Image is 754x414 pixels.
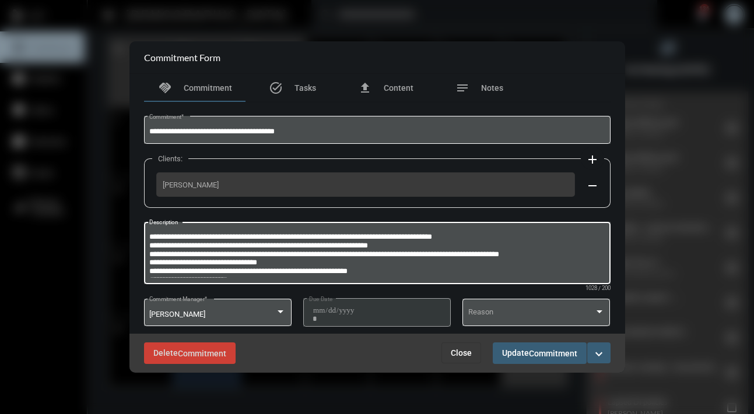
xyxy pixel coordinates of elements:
mat-icon: handshake [158,81,172,95]
mat-icon: notes [455,81,469,95]
span: Delete [153,348,226,358]
span: [PERSON_NAME] [149,310,205,319]
span: Notes [481,83,503,93]
button: DeleteCommitment [144,342,236,364]
span: Update [502,348,577,358]
h2: Commitment Form [144,52,220,63]
label: Clients: [152,154,188,163]
span: [PERSON_NAME] [163,181,569,189]
button: UpdateCommitment [493,342,587,364]
mat-hint: 1028 / 200 [585,285,611,292]
mat-icon: expand_more [592,347,606,361]
span: Commitment [178,349,226,358]
button: Close [441,342,481,363]
span: Content [384,83,413,93]
span: Tasks [294,83,316,93]
span: Commitment [184,83,232,93]
span: Close [451,348,472,358]
mat-icon: task_alt [269,81,283,95]
mat-icon: remove [585,179,599,193]
mat-icon: add [585,153,599,167]
span: Commitment [529,349,577,358]
mat-icon: file_upload [358,81,372,95]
